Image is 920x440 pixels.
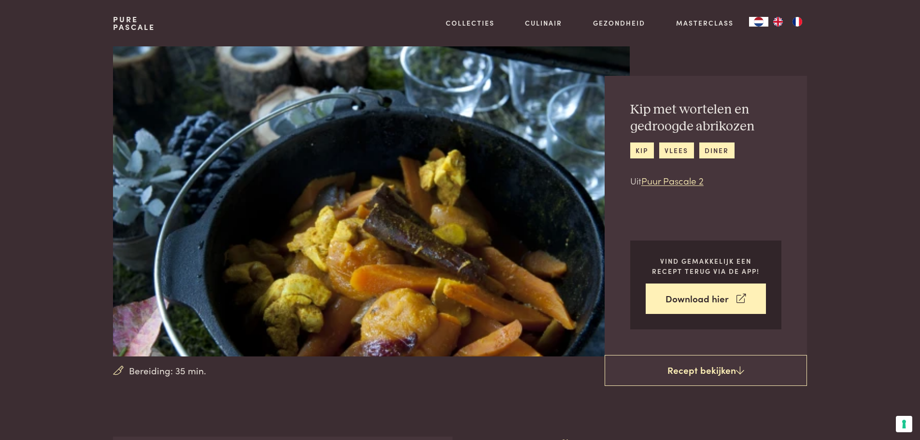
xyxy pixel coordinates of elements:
p: Uit [630,174,781,188]
a: vlees [659,142,694,158]
button: Uw voorkeuren voor toestemming voor trackingtechnologieën [896,416,912,432]
ul: Language list [768,17,807,27]
aside: Language selected: Nederlands [749,17,807,27]
a: diner [699,142,735,158]
a: Masterclass [676,18,734,28]
div: Language [749,17,768,27]
a: FR [788,17,807,27]
a: Puur Pascale 2 [641,174,704,187]
a: Gezondheid [593,18,645,28]
a: Culinair [525,18,562,28]
a: EN [768,17,788,27]
h2: Kip met wortelen en gedroogde abrikozen [630,101,781,135]
p: Vind gemakkelijk een recept terug via de app! [646,256,766,276]
a: Recept bekijken [605,355,807,386]
a: NL [749,17,768,27]
a: Collecties [446,18,495,28]
span: Bereiding: 35 min. [129,364,206,378]
img: Kip met wortelen en gedroogde abrikozen [113,46,629,356]
a: PurePascale [113,15,155,31]
a: kip [630,142,654,158]
a: Download hier [646,284,766,314]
